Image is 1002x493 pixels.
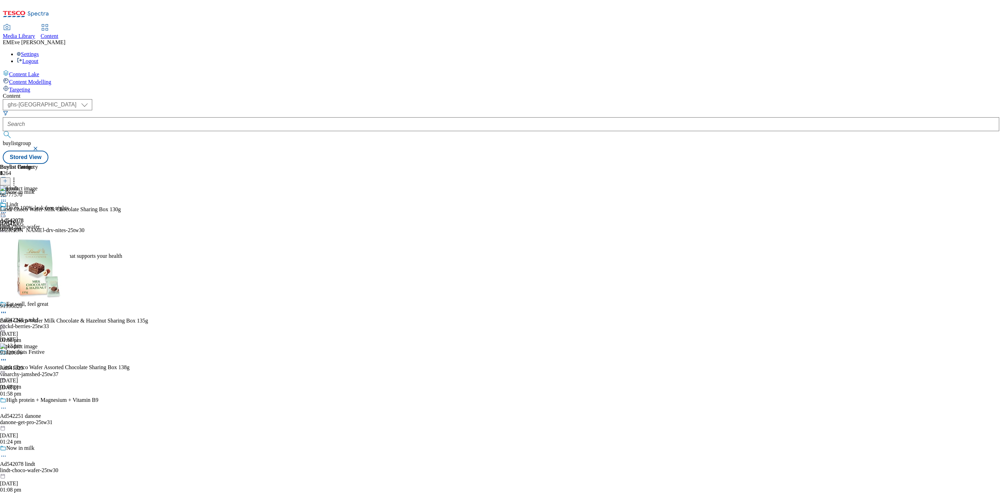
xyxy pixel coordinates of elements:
[6,445,34,451] div: Now in milk
[3,140,31,146] span: buylistgroup
[3,25,35,39] a: Media Library
[9,79,51,85] span: Content Modelling
[41,33,58,39] span: Content
[3,93,999,99] div: Content
[3,39,11,45] span: EM
[17,51,39,57] a: Settings
[41,25,58,39] a: Content
[17,58,38,64] a: Logout
[9,87,30,93] span: Targeting
[3,78,999,85] a: Content Modelling
[3,33,35,39] span: Media Library
[9,71,39,77] span: Content Lake
[6,397,98,403] div: High protein + Magnesium + Vitamin B9
[3,151,48,164] button: Stored View
[11,39,65,45] span: Eve [PERSON_NAME]
[3,85,999,93] a: Targeting
[3,70,999,78] a: Content Lake
[3,110,8,116] svg: Search Filters
[3,117,999,131] input: Search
